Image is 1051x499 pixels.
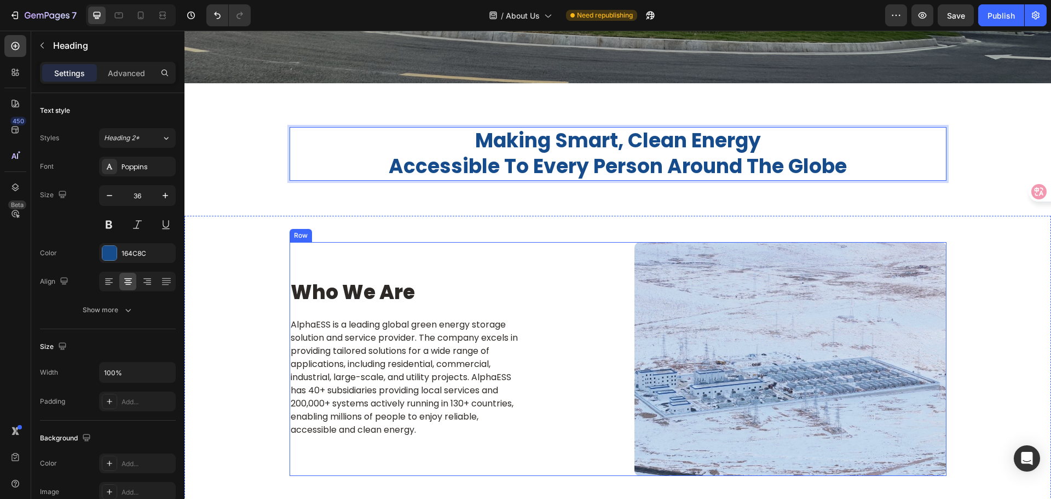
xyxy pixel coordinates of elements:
div: Padding [40,397,65,406]
div: Add... [122,487,173,497]
button: Publish [978,4,1024,26]
div: Add... [122,397,173,407]
div: Image [40,487,59,497]
div: Beta [8,200,26,209]
span: About Us [506,10,540,21]
img: Alt Image [450,211,762,446]
div: Undo/Redo [206,4,251,26]
span: Need republishing [577,10,633,20]
div: Text style [40,106,70,116]
p: Settings [54,67,85,79]
div: Align [40,274,71,289]
button: 7 [4,4,82,26]
div: Publish [988,10,1015,21]
div: Background [40,431,93,446]
div: 164C8C [122,249,173,259]
div: Row [107,200,125,210]
span: Save [947,11,965,20]
button: Heading 2* [99,128,176,148]
div: Styles [40,133,59,143]
div: 450 [10,117,26,125]
div: Add... [122,459,173,469]
input: Auto [100,363,175,382]
div: Color [40,248,57,258]
p: 7 [72,9,77,22]
div: Show more [83,305,134,316]
div: Color [40,458,57,468]
div: Size [40,188,69,203]
span: Heading 2* [104,133,140,143]
div: Width [40,368,58,377]
button: Show more [40,300,176,320]
div: Open Intercom Messenger [1014,445,1040,472]
button: Save [938,4,974,26]
iframe: Design area [184,31,1051,499]
p: Heading [53,39,171,52]
p: Advanced [108,67,145,79]
div: Font [40,162,54,171]
div: Size [40,340,69,354]
span: / [501,10,504,21]
div: Poppins [122,162,173,172]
